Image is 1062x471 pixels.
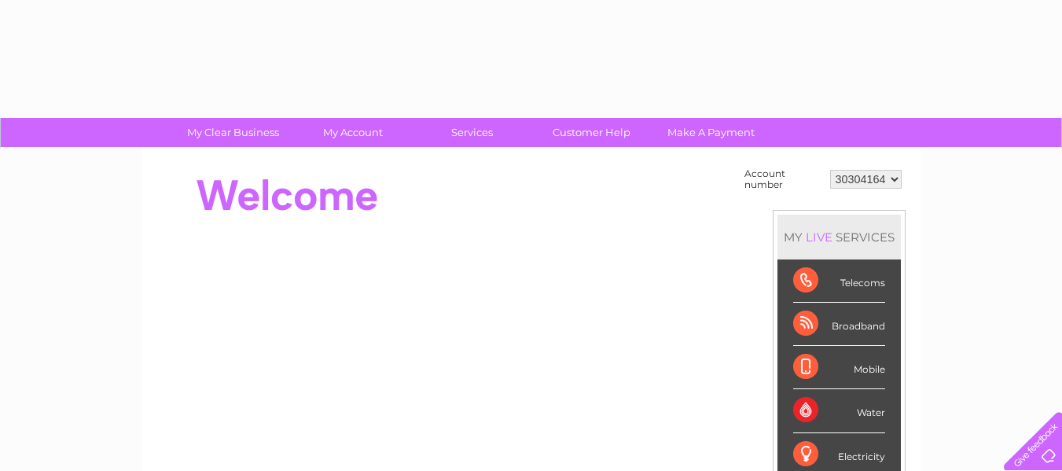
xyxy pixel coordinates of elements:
div: LIVE [803,230,836,245]
div: Telecoms [793,259,885,303]
a: My Clear Business [168,118,298,147]
td: Account number [740,164,826,194]
a: Services [407,118,537,147]
div: Broadband [793,303,885,346]
div: Water [793,389,885,432]
div: MY SERVICES [777,215,901,259]
div: Mobile [793,346,885,389]
a: Customer Help [527,118,656,147]
a: Make A Payment [646,118,776,147]
a: My Account [288,118,417,147]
